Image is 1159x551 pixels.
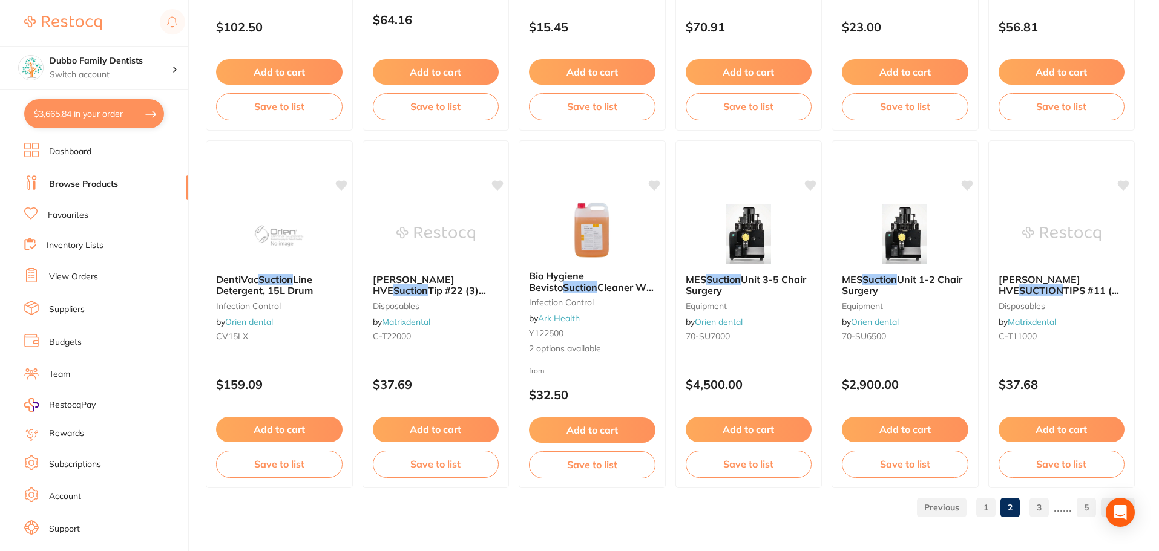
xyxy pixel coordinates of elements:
[373,316,430,327] span: by
[373,331,411,342] span: C-T22000
[24,9,102,37] a: Restocq Logo
[49,458,101,471] a: Subscriptions
[842,377,968,391] p: $2,900.00
[49,146,91,158] a: Dashboard
[49,491,81,503] a: Account
[529,93,655,120] button: Save to list
[999,273,1080,296] span: [PERSON_NAME] HVE
[49,304,85,316] a: Suppliers
[373,13,499,27] p: $64.16
[999,301,1125,311] small: disposables
[999,377,1125,391] p: $37.68
[686,316,743,327] span: by
[216,93,343,120] button: Save to list
[216,377,343,391] p: $159.09
[49,428,84,440] a: Rewards
[216,451,343,477] button: Save to list
[842,451,968,477] button: Save to list
[999,20,1125,34] p: $56.81
[48,209,88,221] a: Favourites
[865,204,944,264] img: MES Suction Unit 1-2 Chair Surgery
[529,59,655,85] button: Add to cart
[976,495,996,520] a: 1
[686,59,812,85] button: Add to cart
[999,284,1121,307] span: TIPS #11 (3) AUTOCLAVABLE
[50,69,172,81] p: Switch account
[216,316,273,327] span: by
[842,417,968,442] button: Add to cart
[851,316,899,327] a: Orien dental
[862,273,897,285] em: Suction
[686,451,812,477] button: Save to list
[1008,316,1056,327] a: Matrixdental
[216,273,313,296] span: Line Detergent, 15L Drum
[563,281,597,293] em: Suction
[686,274,812,296] b: MES Suction Unit 3-5 Chair Surgery
[686,301,812,311] small: equipment
[999,417,1125,442] button: Add to cart
[999,316,1056,327] span: by
[686,273,806,296] span: Unit 3-5 Chair Surgery
[529,281,654,304] span: Cleaner W1 Acidic
[24,99,164,128] button: $3,665.84 in your order
[373,274,499,296] b: CATTANI HVE Suction Tip #22 (3) Autoclavable
[695,316,743,327] a: Orien dental
[50,55,172,67] h4: Dubbo Family Dentists
[529,366,545,375] span: from
[216,59,343,85] button: Add to cart
[538,313,580,324] a: Ark Health
[240,204,318,264] img: DentiVac Suction Line Detergent, 15L Drum
[999,59,1125,85] button: Add to cart
[216,301,343,311] small: infection control
[842,20,968,34] p: $23.00
[686,417,812,442] button: Add to cart
[49,178,118,191] a: Browse Products
[842,59,968,85] button: Add to cart
[258,273,293,285] em: Suction
[216,417,343,442] button: Add to cart
[686,93,812,120] button: Save to list
[373,451,499,477] button: Save to list
[842,301,968,311] small: equipment
[1054,500,1072,514] p: ......
[373,301,499,311] small: disposables
[706,273,741,285] em: Suction
[225,316,273,327] a: Orien dental
[24,398,96,412] a: RestocqPay
[1077,495,1096,520] a: 5
[686,377,812,391] p: $4,500.00
[529,417,655,443] button: Add to cart
[373,93,499,120] button: Save to list
[382,316,430,327] a: Matrixdental
[529,20,655,34] p: $15.45
[49,399,96,411] span: RestocqPay
[529,270,655,293] b: Bio Hygiene Bevisto Suction Cleaner W1 Acidic
[49,523,80,535] a: Support
[842,274,968,296] b: MES Suction Unit 1-2 Chair Surgery
[686,20,812,34] p: $70.91
[396,204,475,264] img: CATTANI HVE Suction Tip #22 (3) Autoclavable
[529,313,580,324] span: by
[686,331,730,342] span: 70-SU7000
[842,273,962,296] span: Unit 1-2 Chair Surgery
[1022,204,1101,264] img: CATTANI HVE SUCTION TIPS #11 (3) AUTOCLAVABLE
[216,331,248,342] span: CV15LX
[1000,495,1020,520] a: 2
[19,56,43,80] img: Dubbo Family Dentists
[529,298,655,307] small: infection control
[373,273,455,296] span: [PERSON_NAME] HVE
[24,16,102,30] img: Restocq Logo
[999,451,1125,477] button: Save to list
[49,336,82,348] a: Budgets
[373,377,499,391] p: $37.69
[709,204,788,264] img: MES Suction Unit 3-5 Chair Surgery
[373,59,499,85] button: Add to cart
[999,274,1125,296] b: CATTANI HVE SUCTION TIPS #11 (3) AUTOCLAVABLE
[529,451,655,478] button: Save to list
[393,284,428,296] em: Suction
[373,417,499,442] button: Add to cart
[529,328,563,339] span: Y122500
[529,270,584,293] span: Bio Hygiene Bevisto
[47,240,103,252] a: Inventory Lists
[1029,495,1049,520] a: 3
